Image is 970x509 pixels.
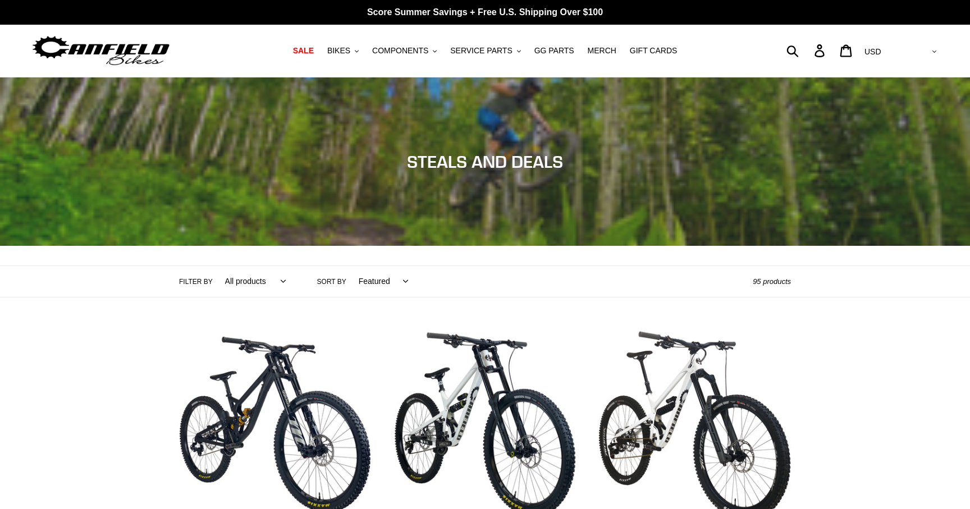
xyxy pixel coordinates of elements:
[327,46,350,56] span: BIKES
[367,43,442,58] button: COMPONENTS
[372,46,428,56] span: COMPONENTS
[287,43,319,58] a: SALE
[407,152,563,172] span: STEALS AND DEALS
[624,43,683,58] a: GIFT CARDS
[322,43,364,58] button: BIKES
[450,46,512,56] span: SERVICE PARTS
[317,277,346,287] label: Sort by
[588,46,616,56] span: MERCH
[529,43,580,58] a: GG PARTS
[445,43,526,58] button: SERVICE PARTS
[31,33,171,68] img: Canfield Bikes
[582,43,622,58] a: MERCH
[179,277,213,287] label: Filter by
[630,46,678,56] span: GIFT CARDS
[753,277,791,286] span: 95 products
[293,46,314,56] span: SALE
[534,46,574,56] span: GG PARTS
[793,38,821,63] input: Search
